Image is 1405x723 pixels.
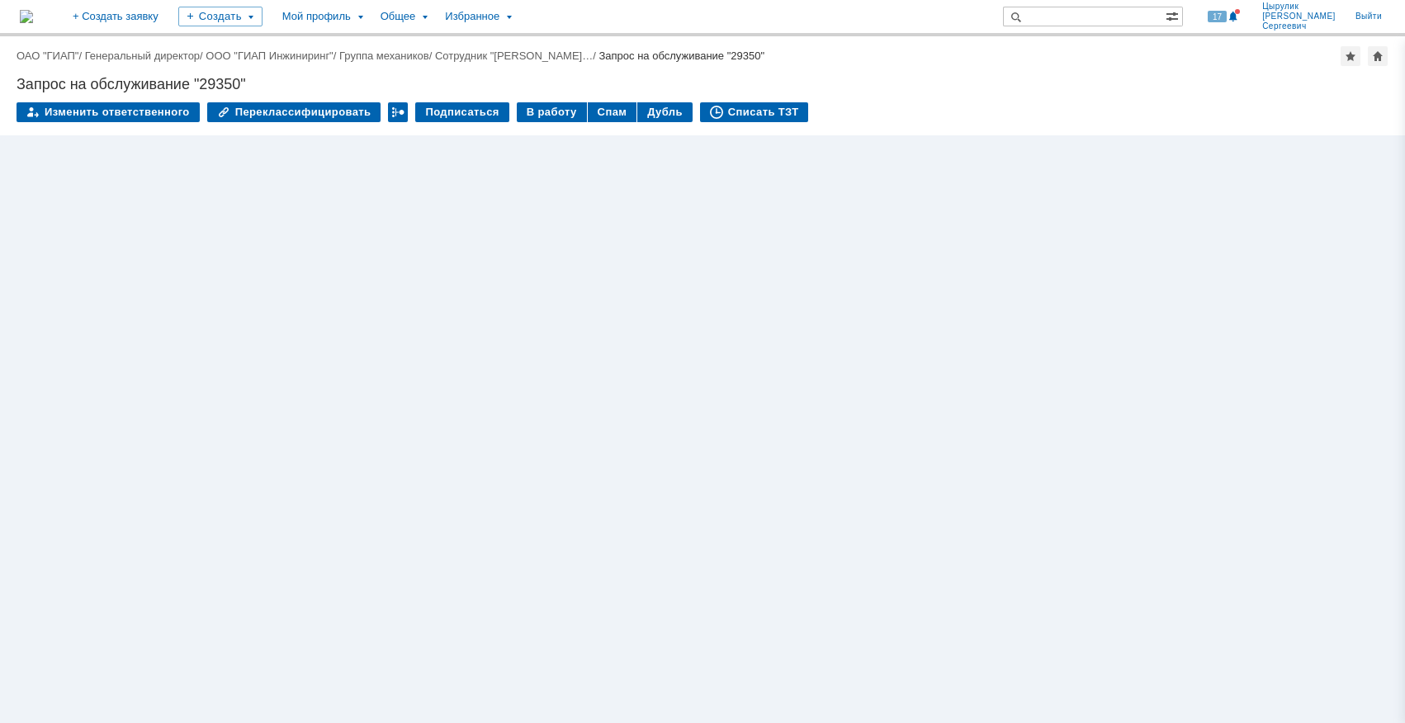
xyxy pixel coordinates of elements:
img: logo [20,10,33,23]
a: ОАО "ГИАП" [17,50,78,62]
a: ООО "ГИАП Инжиниринг" [206,50,333,62]
a: Генеральный директор [85,50,200,62]
span: Цырулик [1262,2,1336,12]
div: / [17,50,85,62]
div: Сделать домашней страницей [1368,46,1388,66]
span: Расширенный поиск [1166,7,1182,23]
div: / [435,50,599,62]
div: Запрос на обслуживание "29350" [598,50,764,62]
a: Группа механиков [339,50,429,62]
div: / [339,50,435,62]
div: Работа с массовостью [388,102,408,122]
a: Перейти на домашнюю страницу [20,10,33,23]
div: Создать [178,7,263,26]
div: Запрос на обслуживание "29350" [17,76,1388,92]
div: / [206,50,339,62]
span: Сергеевич [1262,21,1336,31]
span: 17 [1208,11,1227,22]
a: Сотрудник "[PERSON_NAME]… [435,50,593,62]
div: Добавить в избранное [1341,46,1360,66]
div: / [85,50,206,62]
span: [PERSON_NAME] [1262,12,1336,21]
